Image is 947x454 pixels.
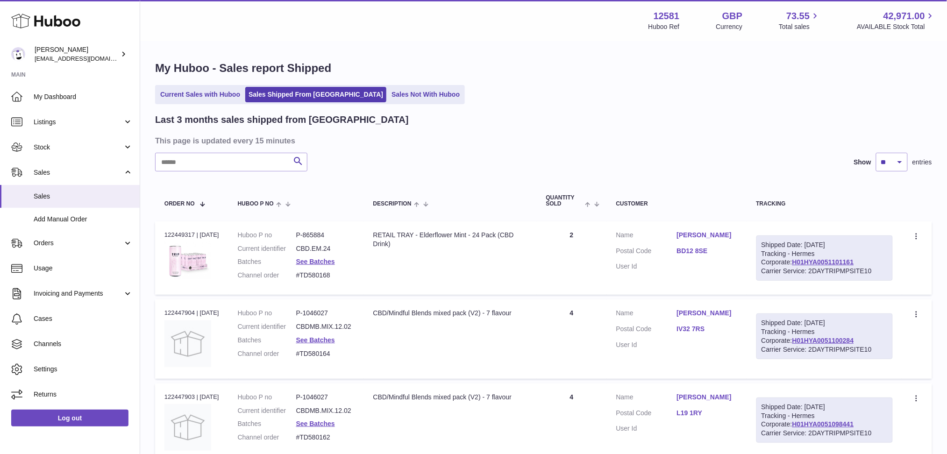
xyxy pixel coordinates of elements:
[296,244,355,253] dd: CBD.EM.24
[883,10,925,22] span: 42,971.00
[34,92,133,101] span: My Dashboard
[786,10,810,22] span: 73.55
[756,201,893,207] div: Tracking
[155,61,932,76] h1: My Huboo - Sales report Shipped
[34,365,133,374] span: Settings
[616,231,677,242] dt: Name
[34,215,133,224] span: Add Manual Order
[11,47,25,61] img: ibrewis@drink-trip.com
[35,45,119,63] div: [PERSON_NAME]
[296,322,355,331] dd: CBDMB.MIX.12.02
[296,393,355,402] dd: P-1046027
[238,271,296,280] dt: Channel order
[238,419,296,428] dt: Batches
[34,118,123,127] span: Listings
[792,337,854,344] a: H01HYA0051100284
[34,264,133,273] span: Usage
[296,349,355,358] dd: #TD580164
[238,349,296,358] dt: Channel order
[373,201,412,207] span: Description
[34,340,133,348] span: Channels
[238,393,296,402] dt: Huboo P no
[238,309,296,318] dt: Huboo P no
[857,10,936,31] a: 42,971.00 AVAILABLE Stock Total
[238,201,274,207] span: Huboo P no
[296,406,355,415] dd: CBDMB.MIX.12.02
[296,336,335,344] a: See Batches
[616,201,738,207] div: Customer
[762,345,888,354] div: Carrier Service: 2DAYTRIPMPSITE10
[762,319,888,327] div: Shipped Date: [DATE]
[616,325,677,336] dt: Postal Code
[677,393,738,402] a: [PERSON_NAME]
[238,433,296,442] dt: Channel order
[616,340,677,349] dt: User Id
[537,299,607,378] td: 4
[238,336,296,345] dt: Batches
[296,258,335,265] a: See Batches
[11,410,128,426] a: Log out
[34,168,123,177] span: Sales
[34,289,123,298] span: Invoicing and Payments
[756,235,893,281] div: Tracking - Hermes Corporate:
[616,247,677,258] dt: Postal Code
[756,397,893,443] div: Tracking - Hermes Corporate:
[296,420,335,427] a: See Batches
[296,433,355,442] dd: #TD580162
[157,87,243,102] a: Current Sales with Huboo
[34,143,123,152] span: Stock
[616,393,677,404] dt: Name
[654,10,680,22] strong: 12581
[537,221,607,295] td: 2
[722,10,742,22] strong: GBP
[373,309,527,318] div: CBD/Mindful Blends mixed pack (V2) - 7 flavour
[296,231,355,240] dd: P-865884
[792,420,854,428] a: H01HYA0051098441
[762,429,888,438] div: Carrier Service: 2DAYTRIPMPSITE10
[164,201,195,207] span: Order No
[756,313,893,359] div: Tracking - Hermes Corporate:
[238,322,296,331] dt: Current identifier
[238,257,296,266] dt: Batches
[164,320,211,367] img: no-photo.jpg
[677,309,738,318] a: [PERSON_NAME]
[616,409,677,420] dt: Postal Code
[34,192,133,201] span: Sales
[762,267,888,276] div: Carrier Service: 2DAYTRIPMPSITE10
[716,22,743,31] div: Currency
[677,325,738,333] a: IV32 7RS
[616,309,677,320] dt: Name
[762,403,888,411] div: Shipped Date: [DATE]
[164,404,211,451] img: no-photo.jpg
[155,135,930,146] h3: This page is updated every 15 minutes
[648,22,680,31] div: Huboo Ref
[912,158,932,167] span: entries
[296,309,355,318] dd: P-1046027
[34,314,133,323] span: Cases
[677,247,738,255] a: BD12 8SE
[296,271,355,280] dd: #TD580168
[616,262,677,271] dt: User Id
[792,258,854,266] a: H01HYA0051101161
[779,22,820,31] span: Total sales
[35,55,137,62] span: [EMAIL_ADDRESS][DOMAIN_NAME]
[857,22,936,31] span: AVAILABLE Stock Total
[155,113,409,126] h2: Last 3 months sales shipped from [GEOGRAPHIC_DATA]
[245,87,386,102] a: Sales Shipped From [GEOGRAPHIC_DATA]
[373,231,527,248] div: RETAIL TRAY - Elderflower Mint - 24 Pack (CBD Drink)
[546,195,583,207] span: Quantity Sold
[762,241,888,249] div: Shipped Date: [DATE]
[238,231,296,240] dt: Huboo P no
[616,424,677,433] dt: User Id
[779,10,820,31] a: 73.55 Total sales
[373,393,527,402] div: CBD/Mindful Blends mixed pack (V2) - 7 flavour
[34,239,123,248] span: Orders
[164,231,219,239] div: 122449317 | [DATE]
[238,406,296,415] dt: Current identifier
[854,158,871,167] label: Show
[238,244,296,253] dt: Current identifier
[34,390,133,399] span: Returns
[164,309,219,317] div: 122447904 | [DATE]
[677,231,738,240] a: [PERSON_NAME]
[164,393,219,401] div: 122447903 | [DATE]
